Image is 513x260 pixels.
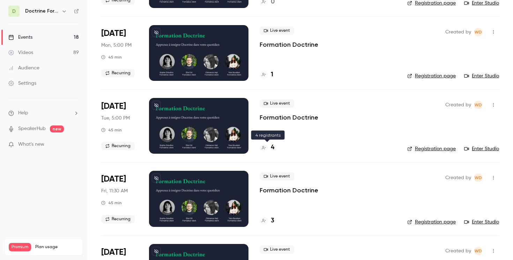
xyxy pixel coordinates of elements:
h4: 3 [271,216,274,225]
span: Created by [445,247,471,255]
span: [DATE] [101,101,126,112]
span: Live event [260,26,294,35]
a: Enter Studio [464,219,499,225]
a: Registration page [407,219,456,225]
span: Premium [9,243,31,251]
a: 1 [260,70,273,79]
span: D [12,8,16,15]
div: Sep 1 Mon, 5:00 PM (Europe/Paris) [101,25,138,81]
span: Mon, 5:00 PM [101,42,132,49]
a: Formation Doctrine [260,40,318,49]
iframe: Noticeable Trigger [70,142,79,148]
div: Sep 5 Fri, 11:30 AM (Europe/Paris) [101,171,138,227]
span: Created by [445,28,471,36]
span: WD [475,101,482,109]
a: SpeakerHub [18,125,46,132]
span: Webinar Doctrine [474,101,482,109]
h4: 1 [271,70,273,79]
span: Plan usage [35,244,79,250]
div: 45 min [101,54,122,60]
span: WD [475,247,482,255]
a: Registration page [407,145,456,152]
a: Enter Studio [464,145,499,152]
a: Enter Studio [464,72,499,79]
a: Registration page [407,72,456,79]
span: Help [18,109,28,117]
a: Formation Doctrine [260,113,318,122]
span: [DATE] [101,247,126,258]
h6: Doctrine Formation Avocats [25,8,59,15]
span: [DATE] [101,174,126,185]
span: [DATE] [101,28,126,39]
div: 45 min [101,200,122,206]
span: WD [475,174,482,182]
span: What's new [18,141,44,148]
div: Sep 2 Tue, 5:00 PM (Europe/Paris) [101,98,138,154]
span: Recurring [101,69,135,77]
span: new [50,125,64,132]
span: Webinar Doctrine [474,174,482,182]
span: Recurring [101,142,135,150]
div: Settings [8,80,36,87]
span: Created by [445,174,471,182]
div: Videos [8,49,33,56]
a: 4 [260,143,274,152]
a: 3 [260,216,274,225]
a: Formation Doctrine [260,186,318,194]
div: 45 min [101,127,122,133]
span: Fri, 11:30 AM [101,188,128,194]
div: Audience [8,64,39,71]
span: Recurring [101,215,135,223]
span: Tue, 5:00 PM [101,115,130,122]
span: Created by [445,101,471,109]
span: WD [475,28,482,36]
span: Webinar Doctrine [474,247,482,255]
span: Live event [260,172,294,181]
h4: 4 [271,143,274,152]
span: Live event [260,245,294,254]
li: help-dropdown-opener [8,109,79,117]
div: Events [8,34,32,41]
span: Webinar Doctrine [474,28,482,36]
span: Live event [260,99,294,108]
